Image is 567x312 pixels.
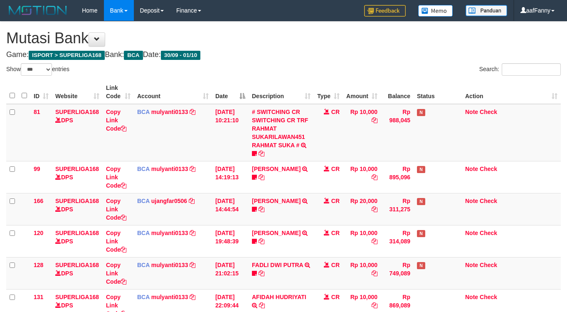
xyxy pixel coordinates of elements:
span: Has Note [417,109,425,116]
label: Search: [479,63,561,76]
a: Note [465,230,478,236]
td: [DATE] 10:21:10 [212,104,249,161]
a: Copy NOVEN ELING PRAYOG to clipboard [259,206,264,213]
a: mulyanti0133 [151,262,188,268]
span: BCA [137,262,150,268]
td: DPS [52,161,103,193]
a: Check [480,166,497,172]
h4: Game: Bank: Date: [6,51,561,59]
span: BCA [137,294,150,300]
td: DPS [52,104,103,161]
a: Note [465,262,478,268]
span: CR [331,294,340,300]
img: MOTION_logo.png [6,4,69,17]
td: Rp 749,089 [381,257,414,289]
a: Check [480,230,497,236]
span: Has Note [417,262,425,269]
td: [DATE] 14:44:54 [212,193,249,225]
a: [PERSON_NAME] [252,166,301,172]
a: SUPERLIGA168 [55,230,99,236]
a: # SWITCHING CR SWITCHING CR TRF RAHMAT SUKARILAWAN451 RAHMAT SUKA # [252,109,308,149]
a: Note [465,166,478,172]
a: Copy # SWITCHING CR SWITCHING CR TRF RAHMAT SUKARILAWAN451 RAHMAT SUKA # to clipboard [259,150,264,157]
span: 128 [34,262,43,268]
td: Rp 311,275 [381,193,414,225]
a: Copy mulyanti0133 to clipboard [190,262,195,268]
a: Copy MUHAMMAD REZA to clipboard [259,174,264,181]
td: [DATE] 21:02:15 [212,257,249,289]
a: Copy Rp 10,000 to clipboard [372,238,377,245]
a: Note [465,198,478,204]
span: BCA [137,166,150,172]
td: Rp 988,045 [381,104,414,161]
a: Check [480,262,497,268]
a: Copy Link Code [106,198,126,221]
span: 99 [34,166,40,172]
td: Rp 20,000 [343,193,381,225]
a: Copy mulyanti0133 to clipboard [190,166,195,172]
a: ujangfar0506 [151,198,187,204]
a: Copy Link Code [106,230,126,253]
a: mulyanti0133 [151,109,188,115]
th: Type: activate to sort column ascending [314,80,343,104]
span: CR [331,109,340,115]
a: Copy mulyanti0133 to clipboard [190,230,195,236]
a: Copy Rp 10,000 to clipboard [372,117,377,124]
a: [PERSON_NAME] [252,198,301,204]
td: [DATE] 14:19:13 [212,161,249,193]
span: ISPORT > SUPERLIGA168 [29,51,105,60]
th: Status [414,80,462,104]
th: Action: activate to sort column ascending [462,80,561,104]
span: CR [331,198,340,204]
span: BCA [124,51,143,60]
a: Copy mulyanti0133 to clipboard [190,109,195,115]
a: SUPERLIGA168 [55,198,99,204]
a: Copy mulyanti0133 to clipboard [190,294,195,300]
a: Copy Link Code [106,262,126,285]
img: panduan.png [466,5,507,16]
td: Rp 10,000 [343,161,381,193]
span: Has Note [417,166,425,173]
span: BCA [137,198,150,204]
a: Copy FADLI DWI PUTRA to clipboard [259,270,264,277]
select: Showentries [21,63,52,76]
a: Copy Rp 10,000 to clipboard [372,302,377,309]
td: [DATE] 19:48:39 [212,225,249,257]
h1: Mutasi Bank [6,30,561,47]
th: Date: activate to sort column descending [212,80,249,104]
a: Check [480,294,497,300]
th: ID: activate to sort column ascending [30,80,52,104]
label: Show entries [6,63,69,76]
td: Rp 895,096 [381,161,414,193]
td: Rp 314,089 [381,225,414,257]
a: mulyanti0133 [151,230,188,236]
a: Copy Link Code [106,166,126,189]
th: Balance [381,80,414,104]
td: Rp 10,000 [343,225,381,257]
a: Check [480,198,497,204]
img: Feedback.jpg [364,5,406,17]
a: Note [465,294,478,300]
a: Copy Rp 20,000 to clipboard [372,206,377,213]
td: DPS [52,193,103,225]
th: Link Code: activate to sort column ascending [103,80,134,104]
a: SUPERLIGA168 [55,262,99,268]
span: CR [331,230,340,236]
a: Copy AKBAR SAPUTR to clipboard [259,238,264,245]
a: Copy Rp 10,000 to clipboard [372,174,377,181]
span: Has Note [417,230,425,237]
span: 131 [34,294,43,300]
img: Button%20Memo.svg [418,5,453,17]
a: mulyanti0133 [151,166,188,172]
span: CR [331,262,340,268]
span: 120 [34,230,43,236]
a: Copy Rp 10,000 to clipboard [372,270,377,277]
a: mulyanti0133 [151,294,188,300]
td: Rp 10,000 [343,104,381,161]
span: CR [331,166,340,172]
a: Copy Link Code [106,109,126,132]
a: SUPERLIGA168 [55,166,99,172]
th: Account: activate to sort column ascending [134,80,212,104]
a: FADLI DWI PUTRA [252,262,303,268]
td: DPS [52,257,103,289]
